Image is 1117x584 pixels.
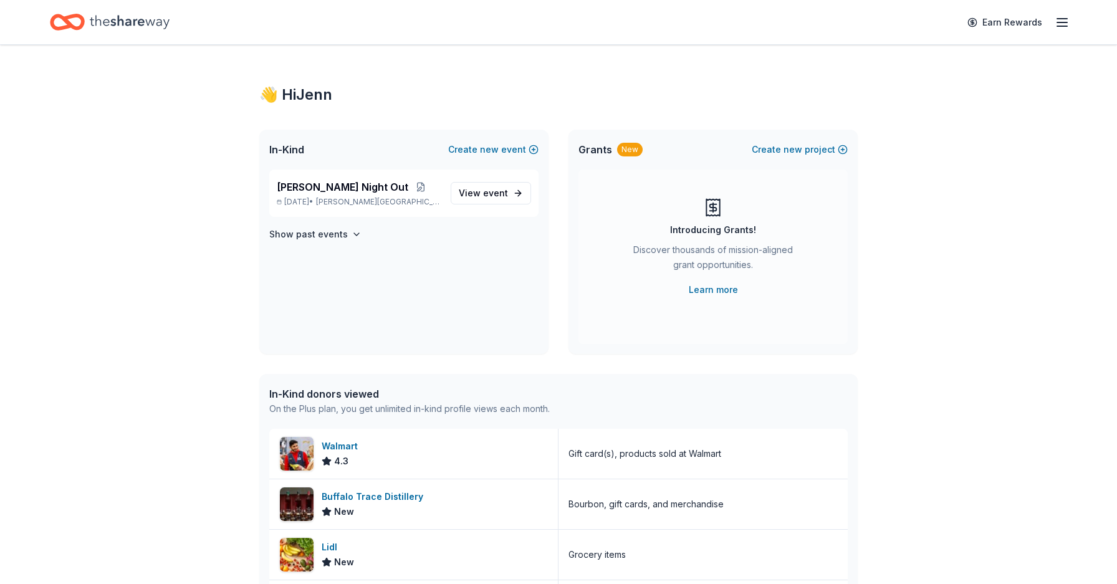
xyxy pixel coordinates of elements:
img: Image for Buffalo Trace Distillery [280,487,314,521]
span: 4.3 [334,454,348,469]
div: Lidl [322,540,354,555]
p: [DATE] • [277,197,441,207]
a: Earn Rewards [960,11,1050,34]
a: View event [451,182,531,204]
div: On the Plus plan, you get unlimited in-kind profile views each month. [269,401,550,416]
div: Bourbon, gift cards, and merchandise [568,497,724,512]
span: New [334,555,354,570]
img: Image for Lidl [280,538,314,572]
div: 👋 Hi Jenn [259,85,858,105]
span: New [334,504,354,519]
span: [PERSON_NAME][GEOGRAPHIC_DATA], [GEOGRAPHIC_DATA] [316,197,441,207]
span: [PERSON_NAME] Night Out [277,180,408,194]
span: new [480,142,499,157]
div: Discover thousands of mission-aligned grant opportunities. [628,242,798,277]
h4: Show past events [269,227,348,242]
button: Createnewevent [448,142,539,157]
span: event [483,188,508,198]
div: Grocery items [568,547,626,562]
div: Buffalo Trace Distillery [322,489,428,504]
button: Createnewproject [752,142,848,157]
span: Grants [578,142,612,157]
div: Walmart [322,439,363,454]
a: Learn more [689,282,738,297]
span: View [459,186,508,201]
div: In-Kind donors viewed [269,386,550,401]
span: new [784,142,802,157]
div: Introducing Grants! [670,223,756,237]
div: Gift card(s), products sold at Walmart [568,446,721,461]
img: Image for Walmart [280,437,314,471]
div: New [617,143,643,156]
span: In-Kind [269,142,304,157]
a: Home [50,7,170,37]
button: Show past events [269,227,362,242]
